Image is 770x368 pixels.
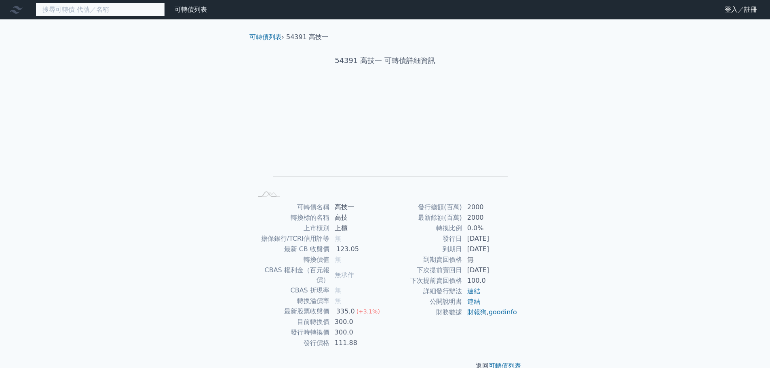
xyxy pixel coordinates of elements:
[489,308,517,316] a: goodinfo
[467,298,480,305] a: 連結
[249,32,284,42] li: ›
[249,33,282,41] a: 可轉債列表
[330,317,385,327] td: 300.0
[253,244,330,254] td: 最新 CB 收盤價
[335,307,357,316] div: 335.0
[253,327,330,338] td: 發行時轉換價
[385,265,462,275] td: 下次提前賣回日
[335,256,341,263] span: 無
[330,327,385,338] td: 300.0
[330,212,385,223] td: 高技
[253,233,330,244] td: 擔保銀行/TCRI信用評等
[385,244,462,254] td: 到期日
[385,233,462,244] td: 發行日
[335,286,341,294] span: 無
[385,212,462,223] td: 最新餘額(百萬)
[253,265,330,285] td: CBAS 權利金（百元報價）
[467,308,487,316] a: 財報狗
[253,254,330,265] td: 轉換價值
[253,317,330,327] td: 目前轉換價
[335,235,341,242] span: 無
[385,223,462,233] td: 轉換比例
[253,223,330,233] td: 上市櫃別
[253,338,330,348] td: 發行價格
[462,254,518,265] td: 無
[335,297,341,305] span: 無
[253,296,330,306] td: 轉換溢價率
[253,212,330,223] td: 轉換標的名稱
[718,3,764,16] a: 登入／註冊
[357,308,380,315] span: (+3.1%)
[253,202,330,212] td: 可轉債名稱
[462,244,518,254] td: [DATE]
[330,223,385,233] td: 上櫃
[385,202,462,212] td: 發行總額(百萬)
[385,297,462,307] td: 公開說明書
[385,286,462,297] td: 詳細發行辦法
[385,254,462,265] td: 到期賣回價格
[462,275,518,286] td: 100.0
[36,3,165,17] input: 搜尋可轉債 代號／名稱
[385,275,462,286] td: 下次提前賣回價格
[330,202,385,212] td: 高技一
[462,212,518,223] td: 2000
[462,223,518,233] td: 0.0%
[266,92,508,188] g: Chart
[462,307,518,318] td: ,
[286,32,328,42] li: 54391 高技一
[462,265,518,275] td: [DATE]
[467,287,480,295] a: 連結
[462,202,518,212] td: 2000
[335,271,354,279] span: 無承作
[335,244,361,254] div: 123.05
[462,233,518,244] td: [DATE]
[385,307,462,318] td: 財務數據
[253,306,330,317] td: 最新股票收盤價
[253,285,330,296] td: CBAS 折現率
[330,338,385,348] td: 111.88
[243,55,527,66] h1: 54391 高技一 可轉債詳細資訊
[175,6,207,13] a: 可轉債列表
